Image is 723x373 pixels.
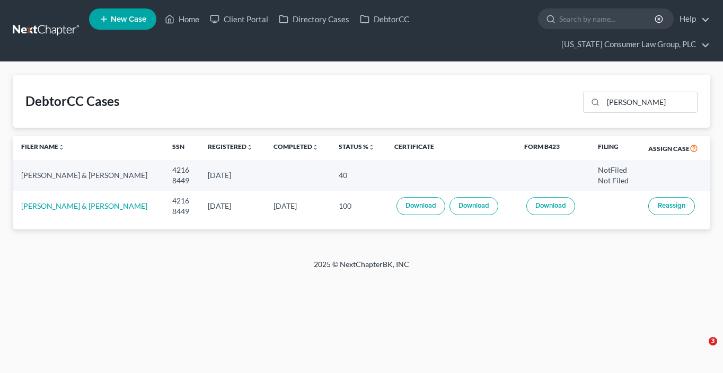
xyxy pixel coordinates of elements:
th: Assign Case [640,136,710,161]
a: Completedunfold_more [274,143,319,150]
a: [PERSON_NAME] & [PERSON_NAME] [21,201,147,210]
a: Client Portal [205,10,274,29]
i: unfold_more [312,144,319,150]
a: Status %unfold_more [339,143,375,150]
input: Search... [603,92,697,112]
th: SSN [164,136,199,161]
i: unfold_more [246,144,253,150]
div: 4216 [172,165,191,175]
a: Filer Nameunfold_more [21,143,65,150]
th: Certificate [386,136,516,161]
a: Registeredunfold_more [208,143,253,150]
div: 8449 [172,206,191,217]
i: unfold_more [58,144,65,150]
button: Reassign [648,197,695,215]
th: Filing [589,136,640,161]
span: Reassign [658,201,685,210]
iframe: Intercom live chat [687,337,712,362]
div: 8449 [172,175,191,186]
a: [US_STATE] Consumer Law Group, PLC [556,35,710,54]
a: Help [674,10,710,29]
td: [DATE] [199,191,264,221]
th: Form B423 [516,136,589,161]
td: [DATE] [265,191,330,221]
span: New Case [111,15,146,23]
td: 40 [330,160,386,190]
a: Download [526,197,575,215]
div: [PERSON_NAME] & [PERSON_NAME] [21,170,155,181]
td: 100 [330,191,386,221]
td: [DATE] [199,160,264,190]
div: NotFiled [598,165,631,175]
div: Not Filed [598,175,631,186]
a: DebtorCC [355,10,415,29]
span: 3 [709,337,717,345]
div: DebtorCC Cases [25,93,119,110]
div: 4216 [172,196,191,206]
a: Directory Cases [274,10,355,29]
a: Download [449,197,498,215]
div: 2025 © NextChapterBK, INC [59,259,664,278]
a: Download [396,197,445,215]
a: Home [160,10,205,29]
input: Search by name... [559,9,656,29]
i: unfold_more [368,144,375,150]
